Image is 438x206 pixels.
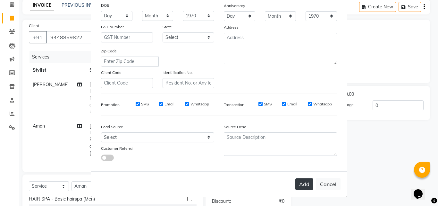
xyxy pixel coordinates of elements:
[101,124,123,130] label: Lead Source
[101,48,117,54] label: Zip Code
[224,102,244,108] label: Transaction
[295,178,313,190] button: Add
[101,3,109,8] label: DOB
[101,78,153,88] input: Client Code
[101,102,120,108] label: Promotion
[316,178,341,190] button: Cancel
[163,24,172,30] label: State
[287,101,297,107] label: Email
[224,3,245,9] label: Anniversary
[190,101,209,107] label: Whatsapp
[101,24,124,30] label: GST Number
[141,101,149,107] label: SMS
[101,32,153,42] input: GST Number
[163,70,193,76] label: Identification No.
[224,124,246,130] label: Source Desc
[101,146,133,151] label: Customer Referral
[164,101,174,107] label: Email
[411,180,432,200] iframe: chat widget
[101,70,122,76] label: Client Code
[264,101,272,107] label: SMS
[163,78,215,88] input: Resident No. or Any Id
[101,57,159,67] input: Enter Zip Code
[224,24,239,30] label: Address
[313,101,332,107] label: Whatsapp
